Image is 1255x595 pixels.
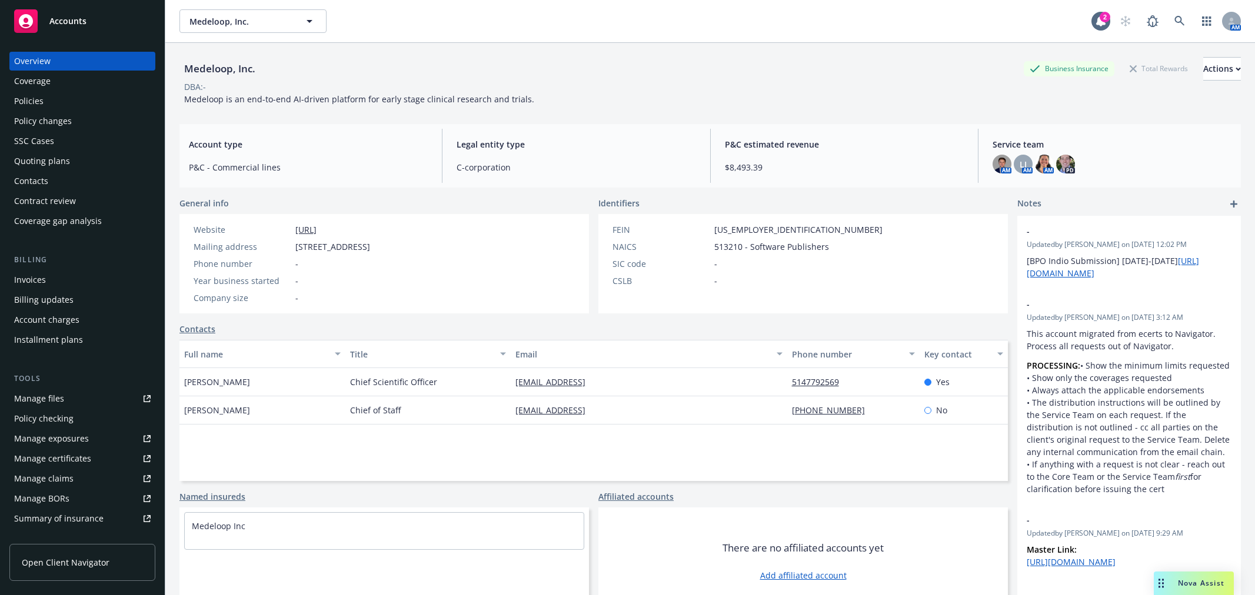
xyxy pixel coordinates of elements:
span: 513210 - Software Publishers [714,240,829,253]
a: Quoting plans [9,152,155,171]
span: Updated by [PERSON_NAME] on [DATE] 12:02 PM [1027,239,1231,250]
div: SSC Cases [14,132,54,151]
em: first [1175,471,1190,482]
button: Key contact [920,340,1008,368]
span: Nova Assist [1178,578,1224,588]
div: Drag to move [1154,571,1169,595]
div: Year business started [194,275,291,287]
button: Actions [1203,57,1241,81]
a: Affiliated accounts [598,490,674,503]
div: Contract review [14,192,76,210]
div: Phone number [792,348,902,360]
p: This account migrated from ecerts to Navigator. Process all requests out of Navigator. [1027,327,1231,352]
a: add [1227,197,1241,211]
a: [EMAIL_ADDRESS] [515,376,595,387]
span: Medeloop is an end-to-end AI-driven platform for early stage clinical research and trials. [184,93,534,105]
div: Overview [14,52,51,71]
a: Contacts [179,323,215,335]
div: Actions [1203,58,1241,80]
span: There are no affiliated accounts yet [723,541,884,555]
a: SSC Cases [9,132,155,151]
strong: PROCESSING: [1027,360,1080,371]
span: Accounts [49,16,86,26]
a: 5147792569 [792,376,848,387]
div: SIC code [612,258,710,270]
a: Contacts [9,172,155,190]
span: P&C - Commercial lines [189,161,428,173]
a: Medeloop Inc [192,520,245,532]
span: Updated by [PERSON_NAME] on [DATE] 3:12 AM [1027,312,1231,323]
a: [URL] [295,224,317,235]
a: Manage files [9,389,155,408]
button: Nova Assist [1154,571,1234,595]
button: Title [345,340,511,368]
span: LI [1020,158,1027,171]
span: C-corporation [457,161,695,173]
div: Coverage [14,72,51,91]
a: [PHONE_NUMBER] [792,405,874,416]
div: Manage BORs [14,489,69,508]
div: Manage exposures [14,429,89,448]
div: Contacts [14,172,48,190]
div: Installment plans [14,330,83,349]
div: Policy checking [14,409,74,428]
div: Summary of insurance [14,509,104,528]
button: Full name [179,340,345,368]
a: Account charges [9,310,155,329]
span: [PERSON_NAME] [184,404,250,416]
span: Updated by [PERSON_NAME] on [DATE] 9:29 AM [1027,528,1231,539]
div: DBA: - [184,81,206,93]
div: -Updatedby [PERSON_NAME] on [DATE] 3:12 AMThis account migrated from ecerts to Navigator. Process... [1017,289,1241,504]
div: Key contact [924,348,990,360]
div: Quoting plans [14,152,70,171]
div: Tools [9,373,155,385]
a: Installment plans [9,330,155,349]
div: Manage claims [14,469,74,488]
span: Account type [189,138,428,151]
span: Notes [1017,197,1041,211]
span: [STREET_ADDRESS] [295,240,370,253]
div: -Updatedby [PERSON_NAME] on [DATE] 12:02 PM[BPO Indio Submission] [DATE]-[DATE][URL][DOMAIN_NAME] [1017,216,1241,289]
a: Accounts [9,5,155,38]
button: Phone number [787,340,920,368]
span: Manage exposures [9,429,155,448]
a: Overview [9,52,155,71]
span: Medeloop, Inc. [189,15,291,28]
span: - [1027,225,1201,238]
span: Legal entity type [457,138,695,151]
div: NAICS [612,240,710,253]
span: - [714,258,717,270]
a: Search [1168,9,1191,33]
span: - [295,258,298,270]
div: Business Insurance [1024,61,1114,76]
p: [BPO Indio Submission] [DATE]-[DATE] [1027,255,1231,279]
a: Coverage gap analysis [9,212,155,230]
a: Coverage [9,72,155,91]
span: General info [179,197,229,209]
a: Contract review [9,192,155,210]
div: Phone number [194,258,291,270]
div: Coverage gap analysis [14,212,102,230]
span: $8,493.39 [725,161,964,173]
span: - [295,292,298,304]
a: Policy checking [9,409,155,428]
span: [US_EMPLOYER_IDENTIFICATION_NUMBER] [714,223,883,236]
span: - [1027,298,1201,310]
div: FEIN [612,223,710,236]
button: Medeloop, Inc. [179,9,327,33]
button: Email [511,340,787,368]
a: Manage claims [9,469,155,488]
a: Invoices [9,270,155,289]
div: Total Rewards [1124,61,1194,76]
img: photo [1035,155,1054,173]
div: Email [515,348,769,360]
a: [EMAIL_ADDRESS] [515,405,595,416]
div: Manage files [14,389,64,408]
p: • Show the minimum limits requested • Show only the coverages requested • Always attach the appli... [1027,359,1231,495]
a: Summary of insurance [9,509,155,528]
a: Report a Bug [1141,9,1164,33]
div: Billing updates [14,290,74,309]
div: -Updatedby [PERSON_NAME] on [DATE] 9:29 AMMaster Link: [URL][DOMAIN_NAME] [1017,504,1241,577]
a: Named insureds [179,490,245,503]
div: Mailing address [194,240,291,253]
